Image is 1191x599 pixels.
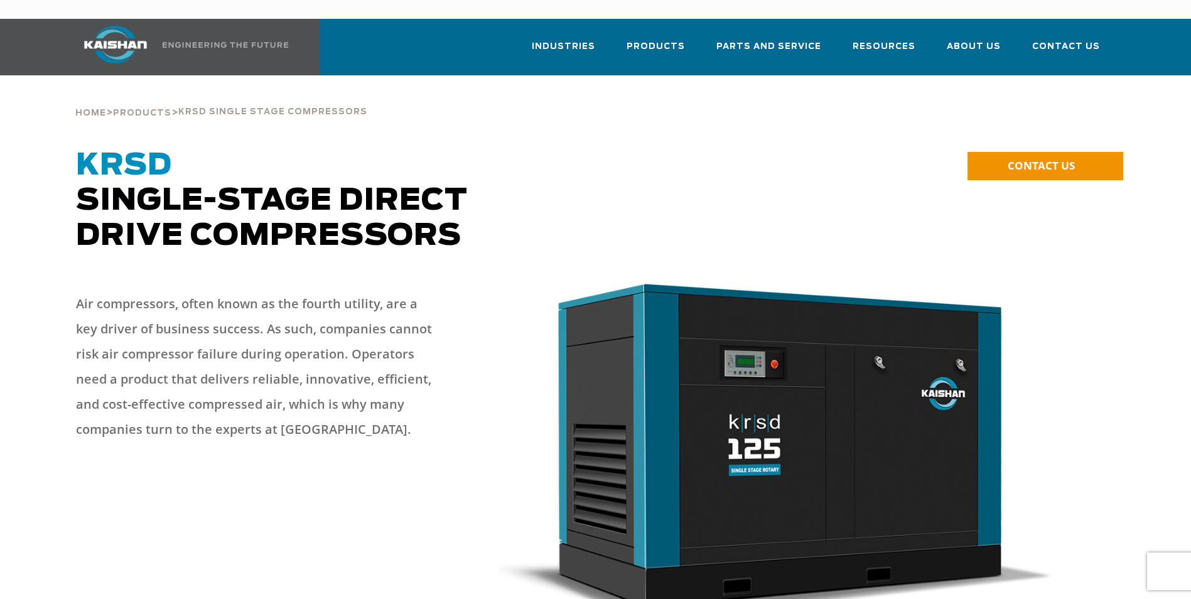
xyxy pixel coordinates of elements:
[76,291,440,442] p: Air compressors, often known as the fourth utility, are a key driver of business success. As such...
[716,30,821,73] a: Parts and Service
[178,108,367,116] span: krsd single stage compressors
[532,40,595,54] span: Industries
[75,109,106,117] span: Home
[1032,30,1100,73] a: Contact Us
[76,151,468,251] span: Single-Stage Direct Drive Compressors
[853,40,915,54] span: Resources
[627,30,685,73] a: Products
[1008,158,1075,173] span: CONTACT US
[75,107,106,118] a: Home
[532,30,595,73] a: Industries
[853,30,915,73] a: Resources
[1032,40,1100,54] span: Contact Us
[716,40,821,54] span: Parts and Service
[75,75,367,123] div: > >
[967,152,1123,180] a: CONTACT US
[68,26,163,63] img: kaishan logo
[947,30,1001,73] a: About Us
[947,40,1001,54] span: About Us
[627,40,685,54] span: Products
[113,109,171,117] span: Products
[68,19,291,75] a: Kaishan USA
[163,42,288,48] img: Engineering the future
[113,107,171,118] a: Products
[76,151,172,181] span: KRSD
